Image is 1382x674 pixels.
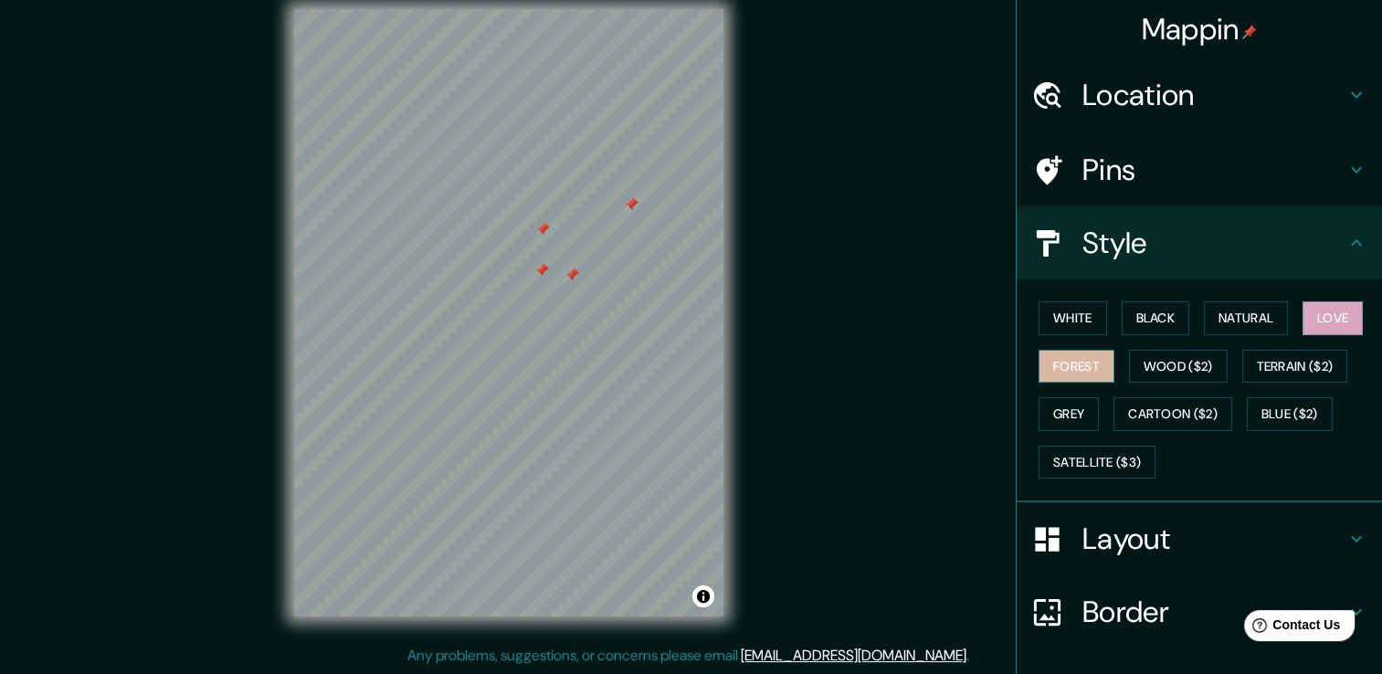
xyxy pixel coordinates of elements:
[1204,301,1288,335] button: Natural
[1017,502,1382,575] div: Layout
[1039,350,1114,384] button: Forest
[1039,301,1107,335] button: White
[1082,594,1345,630] h4: Border
[1039,397,1099,431] button: Grey
[1247,397,1333,431] button: Blue ($2)
[1039,446,1155,479] button: Satellite ($3)
[1142,11,1258,47] h4: Mappin
[1017,133,1382,206] div: Pins
[1017,575,1382,648] div: Border
[1242,350,1348,384] button: Terrain ($2)
[1082,77,1345,113] h4: Location
[1082,225,1345,261] h4: Style
[1122,301,1190,335] button: Black
[1303,301,1363,335] button: Love
[1242,25,1257,39] img: pin-icon.png
[972,645,976,667] div: .
[294,9,723,616] canvas: Map
[1113,397,1232,431] button: Cartoon ($2)
[741,646,966,665] a: [EMAIL_ADDRESS][DOMAIN_NAME]
[1017,206,1382,279] div: Style
[1219,603,1362,654] iframe: Help widget launcher
[1017,58,1382,132] div: Location
[969,645,972,667] div: .
[1082,152,1345,188] h4: Pins
[407,645,969,667] p: Any problems, suggestions, or concerns please email .
[692,585,714,607] button: Toggle attribution
[1082,521,1345,557] h4: Layout
[1129,350,1228,384] button: Wood ($2)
